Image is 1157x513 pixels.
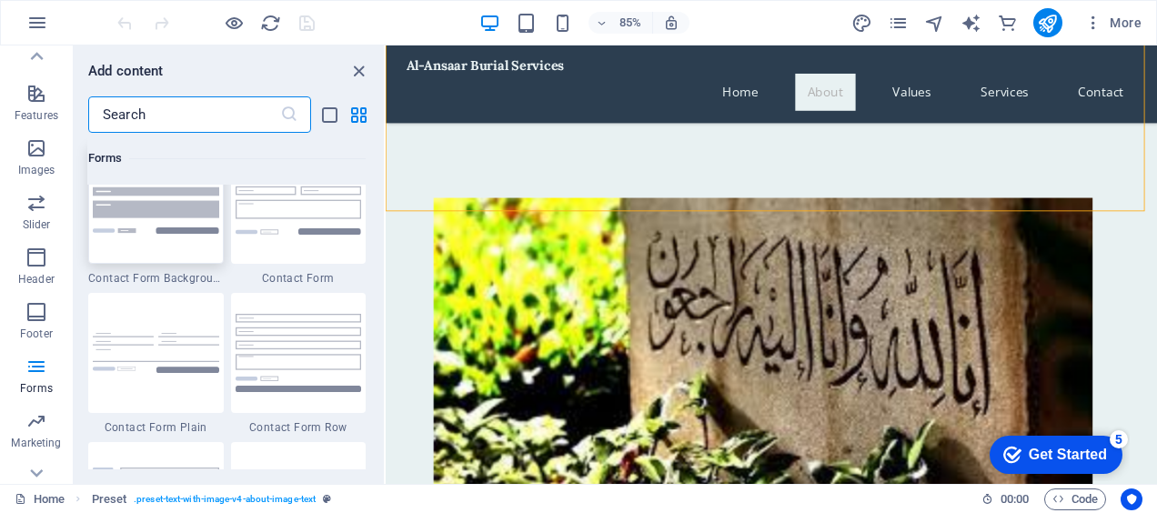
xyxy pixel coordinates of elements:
i: Publish [1037,13,1058,34]
i: AI Writer [961,13,981,34]
p: Forms [20,381,53,396]
img: contact-form-plain.svg [93,333,219,373]
p: Header [18,272,55,287]
p: Images [18,163,55,177]
div: Contact Form Plain [88,293,224,435]
button: 85% [589,12,653,34]
i: Design (Ctrl+Alt+Y) [851,13,872,34]
button: Usercentrics [1121,488,1142,510]
span: More [1084,14,1142,32]
i: This element is a customizable preset [323,494,331,504]
h6: Forms [88,147,366,169]
h6: Session time [981,488,1030,510]
h6: 85% [616,12,645,34]
span: Contact Form [231,271,367,286]
button: Click here to leave preview mode and continue editing [223,12,245,34]
i: Pages (Ctrl+Alt+S) [888,13,909,34]
i: Navigator [924,13,945,34]
i: On resize automatically adjust zoom level to fit chosen device. [663,15,679,31]
button: commerce [997,12,1019,34]
span: Code [1052,488,1098,510]
span: Contact Form Row [231,420,367,435]
button: navigator [924,12,946,34]
button: reload [259,12,281,34]
span: : [1013,492,1016,506]
button: text_generator [961,12,982,34]
div: Get Started [54,20,132,36]
span: . preset-text-with-image-v4-about-image-text [134,488,316,510]
div: Contact Form Row [231,293,367,435]
button: More [1077,8,1149,37]
span: Contact Form Plain [88,420,224,435]
div: Get Started 5 items remaining, 0% complete [15,9,147,47]
img: form-with-background.svg [93,174,219,233]
button: list-view [318,104,340,126]
i: Reload page [260,13,281,34]
span: Click to select. Double-click to edit [92,488,127,510]
p: Footer [20,327,53,341]
h6: Add content [88,60,164,82]
span: Contact Form Background [88,271,224,286]
button: close panel [347,60,369,82]
button: pages [888,12,910,34]
button: Code [1044,488,1106,510]
img: contact-form-row.svg [236,314,362,391]
nav: breadcrumb [92,488,332,510]
p: Slider [23,217,51,232]
span: 00 00 [1001,488,1029,510]
i: Commerce [997,13,1018,34]
div: 5 [135,4,153,22]
input: Search [88,96,280,133]
button: grid-view [347,104,369,126]
div: Contact Form [231,144,367,286]
img: contact-form.svg [236,173,362,234]
button: design [851,12,873,34]
button: publish [1033,8,1062,37]
p: Features [15,108,58,123]
a: Click to cancel selection. Double-click to open Pages [15,488,65,510]
div: Contact Form Background [88,144,224,286]
p: Marketing [11,436,61,450]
